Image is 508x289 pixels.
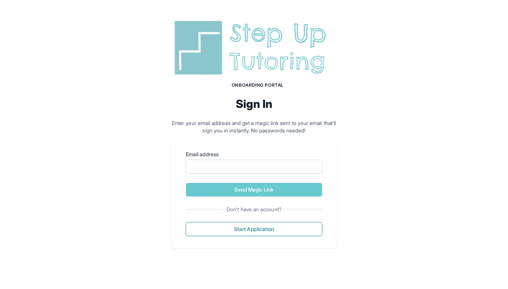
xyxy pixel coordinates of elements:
[171,119,337,134] p: Enter your email address and get a magic link sent to your email that'll sign you in instantly. N...
[178,82,337,88] h1: Onboarding Portal
[186,222,322,236] button: Start Application
[171,18,337,78] img: Step Up Tutoring horizontal logo
[186,151,322,158] label: Email address
[224,206,284,213] span: Don't have an account?
[186,183,322,197] button: Send Magic Link
[171,97,337,110] h2: Sign In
